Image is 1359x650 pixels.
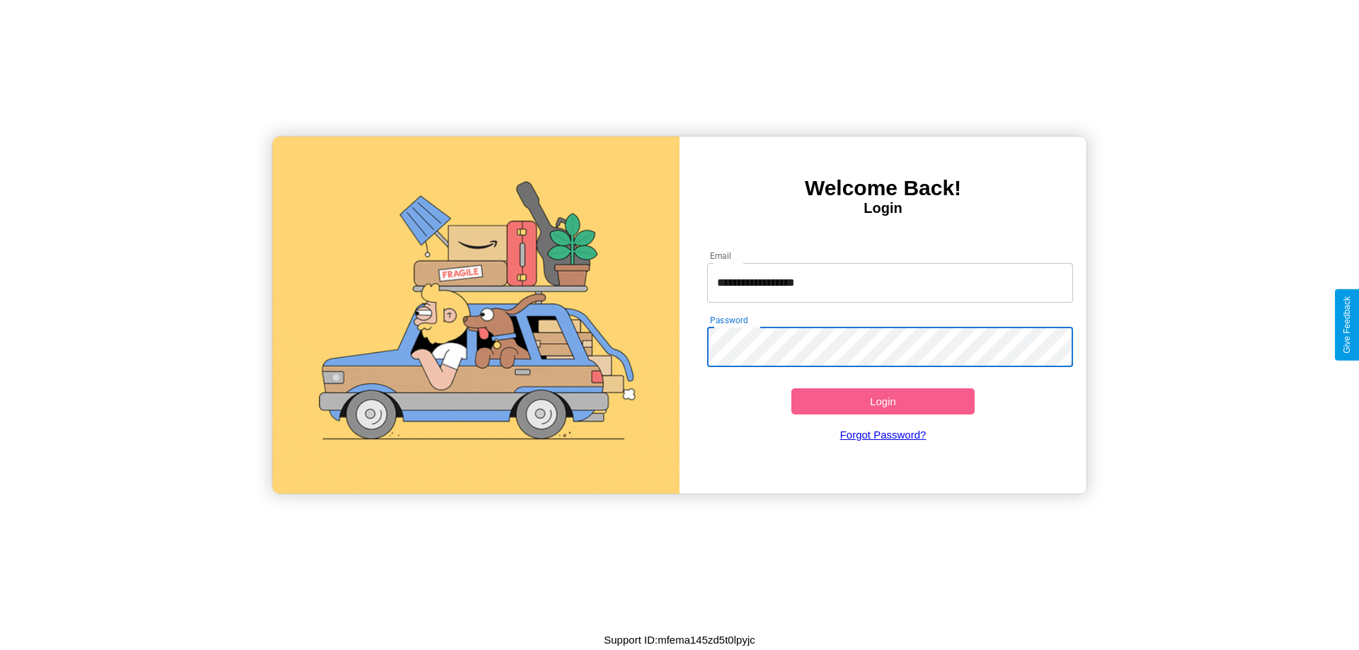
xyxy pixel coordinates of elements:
h4: Login [679,200,1086,216]
label: Email [710,250,732,262]
p: Support ID: mfema145zd5t0lpyjc [604,630,755,649]
h3: Welcome Back! [679,176,1086,200]
label: Password [710,314,747,326]
img: gif [273,137,679,494]
div: Give Feedback [1342,296,1352,354]
button: Login [791,388,975,414]
a: Forgot Password? [700,414,1067,455]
